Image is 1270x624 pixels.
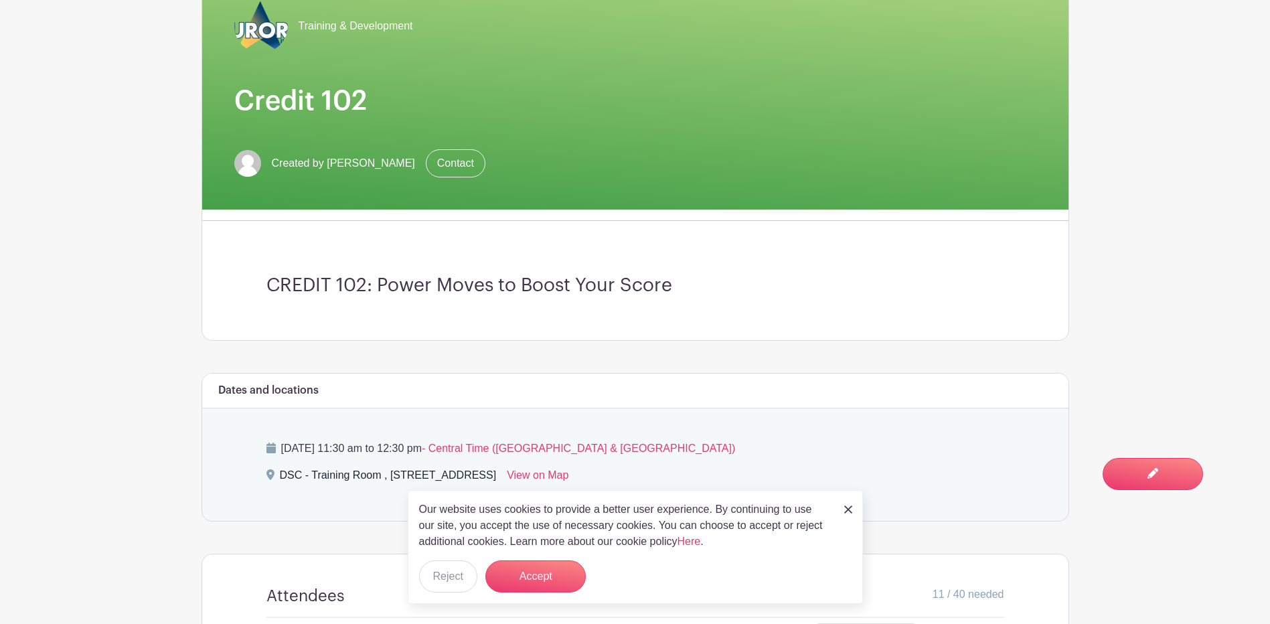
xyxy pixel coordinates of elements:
img: default-ce2991bfa6775e67f084385cd625a349d9dcbb7a52a09fb2fda1e96e2d18dcdb.png [234,150,261,177]
h6: Dates and locations [218,384,319,397]
a: Contact [426,149,485,177]
span: Created by [PERSON_NAME] [272,155,415,171]
img: close_button-5f87c8562297e5c2d7936805f587ecaba9071eb48480494691a3f1689db116b3.svg [844,505,852,514]
h3: CREDIT 102: Power Moves to Boost Your Score [266,275,1004,297]
span: - Central Time ([GEOGRAPHIC_DATA] & [GEOGRAPHIC_DATA]) [422,443,735,454]
h4: Attendees [266,587,345,606]
a: View on Map [507,467,568,489]
button: Reject [419,560,477,593]
div: DSC - Training Room , [STREET_ADDRESS] [280,467,497,489]
a: Here [678,536,701,547]
p: [DATE] 11:30 am to 12:30 pm [266,441,1004,457]
span: 11 / 40 needed [933,587,1004,603]
h1: Credit 102 [234,85,1036,117]
span: Training & Development [299,18,413,34]
button: Accept [485,560,586,593]
p: Our website uses cookies to provide a better user experience. By continuing to use our site, you ... [419,501,830,550]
